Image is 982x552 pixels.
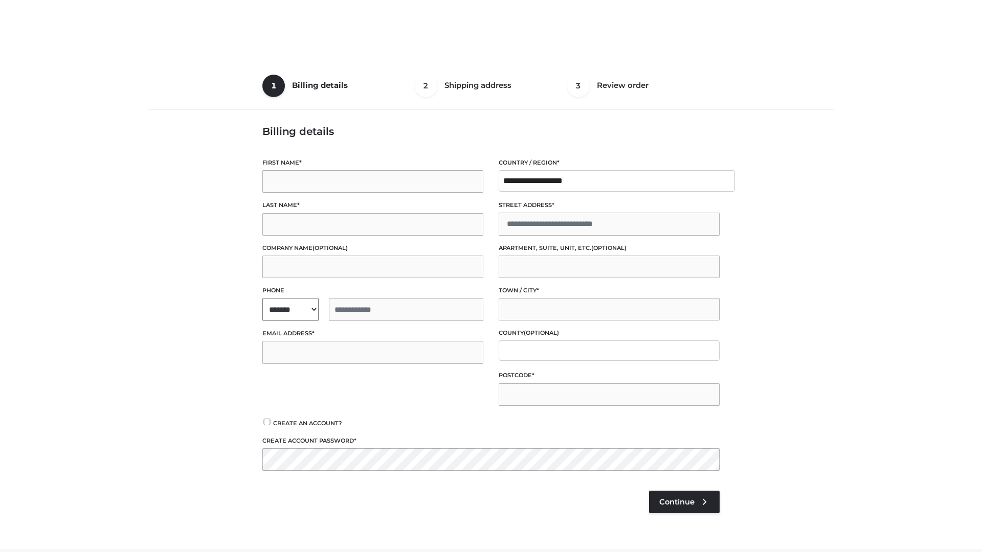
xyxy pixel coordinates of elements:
span: 1 [262,75,285,97]
label: Street address [499,200,720,210]
span: 3 [567,75,590,97]
input: Create an account? [262,419,272,425]
a: Continue [649,491,720,513]
span: Continue [659,497,695,507]
label: Last name [262,200,483,210]
label: Company name [262,243,483,253]
span: Review order [597,80,649,90]
label: Phone [262,286,483,295]
label: Create account password [262,436,720,446]
span: (optional) [313,244,348,251]
span: 2 [415,75,437,97]
h3: Billing details [262,125,720,137]
label: Apartment, suite, unit, etc. [499,243,720,253]
label: Postcode [499,371,720,380]
span: Shipping address [444,80,511,90]
label: Country / Region [499,158,720,168]
span: (optional) [591,244,627,251]
span: Billing details [292,80,348,90]
label: County [499,328,720,338]
span: (optional) [524,329,559,336]
label: First name [262,158,483,168]
label: Town / City [499,286,720,295]
label: Email address [262,329,483,338]
span: Create an account? [273,420,342,427]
